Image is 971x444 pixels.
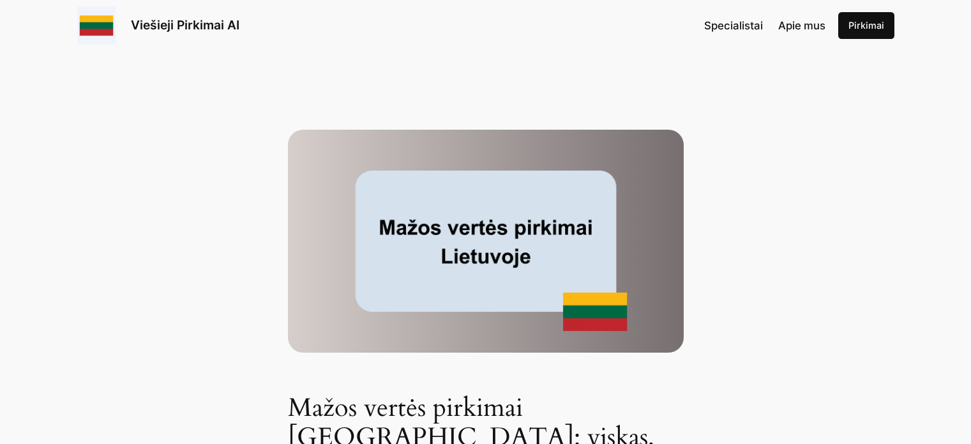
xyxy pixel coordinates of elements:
[778,19,825,32] span: Apie mus
[77,6,116,45] img: Viešieji pirkimai logo
[778,17,825,34] a: Apie mus
[131,17,239,33] a: Viešieji Pirkimai AI
[704,17,825,34] nav: Navigation
[704,19,763,32] span: Specialistai
[704,17,763,34] a: Specialistai
[838,12,894,39] a: Pirkimai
